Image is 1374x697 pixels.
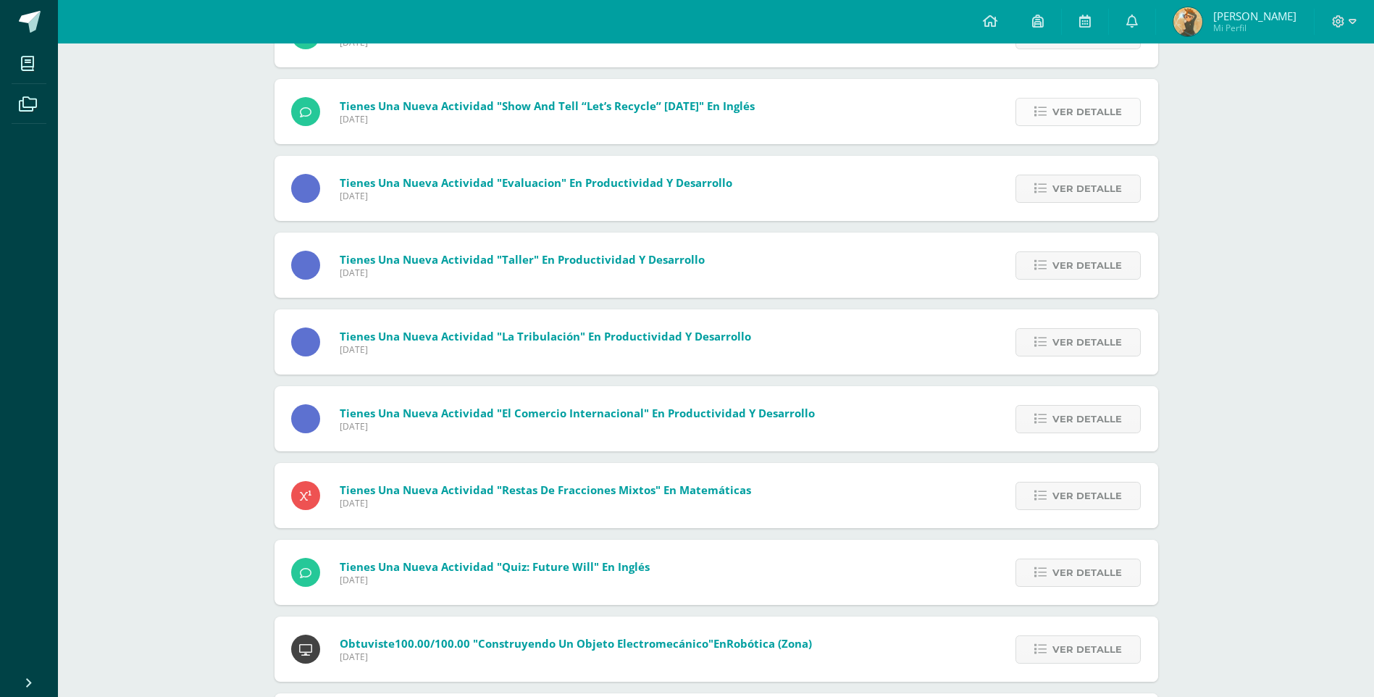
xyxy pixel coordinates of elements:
[340,329,751,343] span: Tienes una nueva actividad "La tribulación" En Productividad y Desarrollo
[340,113,755,125] span: [DATE]
[340,651,812,663] span: [DATE]
[340,636,812,651] span: Obtuviste en
[1052,559,1122,586] span: Ver detalle
[1052,252,1122,279] span: Ver detalle
[1052,406,1122,433] span: Ver detalle
[340,406,815,420] span: Tienes una nueva actividad "El comercio internacional" En Productividad y Desarrollo
[1052,175,1122,202] span: Ver detalle
[1213,22,1296,34] span: Mi Perfil
[340,559,650,574] span: Tienes una nueva actividad "Quiz: Future Will" En Inglés
[340,483,751,497] span: Tienes una nueva actividad "Restas de fracciones mixtos" En Matemáticas
[1052,99,1122,125] span: Ver detalle
[340,99,755,113] span: Tienes una nueva actividad "Show and Tell “Let’s Recycle” [DATE]" En Inglés
[1052,636,1122,663] span: Ver detalle
[473,636,713,651] span: "Construyendo un objeto electromecánico"
[1213,9,1296,23] span: [PERSON_NAME]
[340,343,751,356] span: [DATE]
[395,636,470,651] span: 100.00/100.00
[340,497,751,509] span: [DATE]
[340,175,732,190] span: Tienes una nueva actividad "Evaluacion" En Productividad y Desarrollo
[340,574,650,586] span: [DATE]
[340,420,815,433] span: [DATE]
[340,267,705,279] span: [DATE]
[726,636,812,651] span: Robótica (Zona)
[340,190,732,202] span: [DATE]
[1173,7,1202,36] img: a8c446ed3a5aba545a9612df0bfc3b62.png
[340,252,705,267] span: Tienes una nueva actividad "Taller" En Productividad y Desarrollo
[1052,329,1122,356] span: Ver detalle
[1052,483,1122,509] span: Ver detalle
